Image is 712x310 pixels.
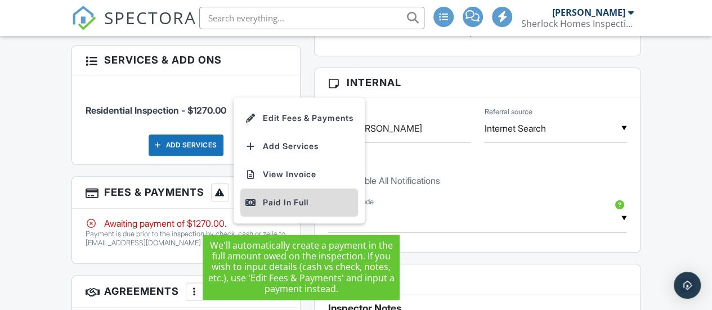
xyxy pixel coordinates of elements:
span: Residential Inspection - $1270.00 [86,105,226,116]
input: Search everything... [199,7,424,29]
div: Sherlock Homes Inspections [521,18,634,29]
div: Add Services [149,134,223,156]
p: Payment is due prior to the inspection by check, cash or zelle to [EMAIL_ADDRESS][DOMAIN_NAME] [86,230,287,248]
span: SPECTORA [104,6,196,29]
div: Awaiting payment of $1270.00. [86,217,287,230]
img: The Best Home Inspection Software - Spectora [71,6,96,30]
div: Open Intercom Messenger [674,272,701,299]
label: Referral source [484,107,532,117]
li: Service: Residential Inspection [86,84,287,125]
h3: Internal [315,68,640,97]
div: Paid In Full [245,196,353,209]
a: View Invoice [240,160,358,188]
h3: Services & Add ons [72,46,301,75]
h3: Notes [315,264,640,294]
h3: Agreements [72,276,301,308]
h3: Fees & Payments [72,177,301,209]
a: SPECTORA [71,15,196,39]
label: Disable All Notifications [328,176,440,190]
div: [PERSON_NAME] [552,7,625,18]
